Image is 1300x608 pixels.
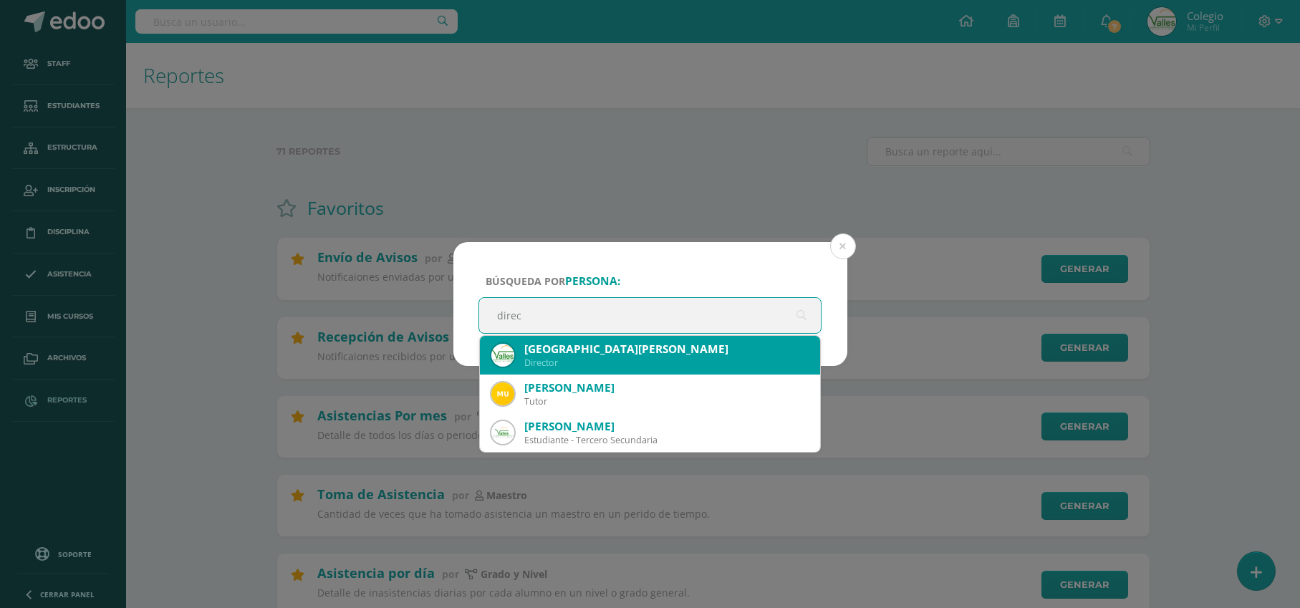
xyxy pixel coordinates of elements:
div: Director [524,357,809,369]
div: [PERSON_NAME] [524,380,809,395]
img: 6662caab5368120307d9ba51037d29bc.png [491,344,514,367]
button: Close (Esc) [830,233,856,259]
img: 550ac0d3cb82cba3dc603ea7316b4b27.png [491,382,514,405]
img: 77a9175c57f3d2f4b0931e0a8299bb4c.png [491,421,514,444]
span: Búsqueda por [486,274,620,288]
div: [PERSON_NAME] [524,419,809,434]
strong: persona: [565,274,620,289]
div: Tutor [524,395,809,407]
div: Estudiante - Tercero Secundaria [524,434,809,446]
div: [GEOGRAPHIC_DATA][PERSON_NAME] [524,342,809,357]
input: ej. Nicholas Alekzander, etc. [479,298,822,333]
